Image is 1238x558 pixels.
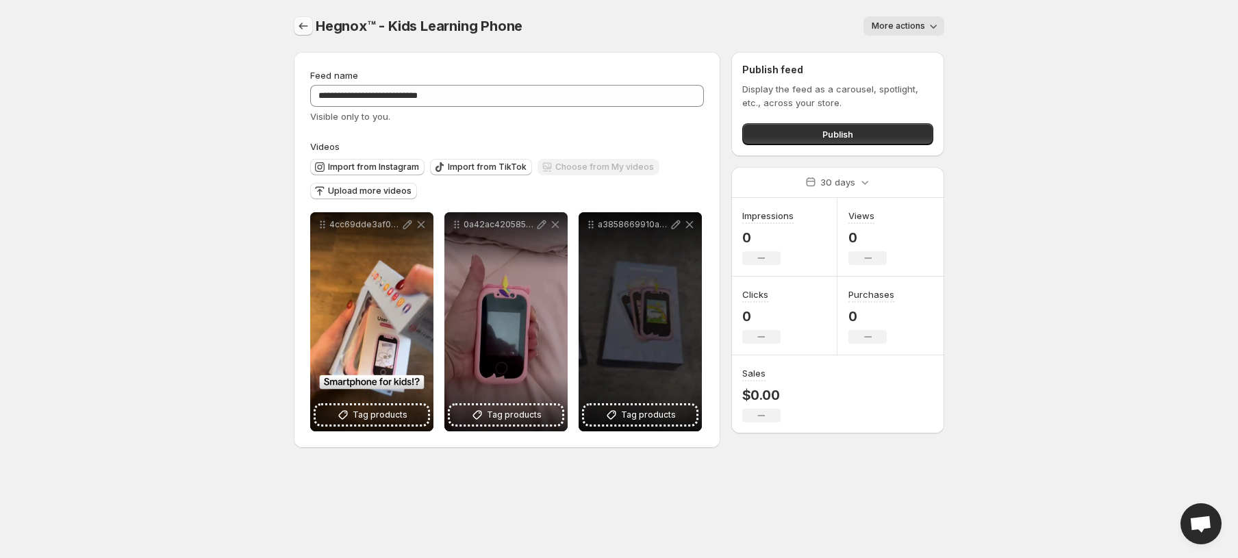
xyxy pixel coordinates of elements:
p: 0 [742,229,794,246]
button: Tag products [316,405,428,424]
button: Tag products [584,405,696,424]
button: Import from TikTok [430,159,532,175]
button: Settings [294,16,313,36]
span: Publish [822,127,853,141]
div: a3858669910a418a9796207d5084cfa5Tag products [579,212,702,431]
p: 0 [848,229,887,246]
h3: Views [848,209,874,223]
h3: Purchases [848,288,894,301]
button: More actions [863,16,944,36]
div: 0a42ac42058543e7832da9f60b7ac2a2Tag products [444,212,568,431]
span: More actions [872,21,925,31]
p: 0a42ac42058543e7832da9f60b7ac2a2 [464,219,535,230]
span: Hegnox™ - Kids Learning Phone [316,18,522,34]
button: Publish [742,123,933,145]
p: 30 days [820,175,855,189]
a: Open chat [1180,503,1222,544]
button: Tag products [450,405,562,424]
span: Tag products [487,408,542,422]
span: Feed name [310,70,358,81]
h3: Clicks [742,288,768,301]
p: $0.00 [742,387,781,403]
p: a3858669910a418a9796207d5084cfa5 [598,219,669,230]
h3: Sales [742,366,766,380]
p: Display the feed as a carousel, spotlight, etc., across your store. [742,82,933,110]
p: 4cc69dde3af04ec88c0d8608b4663b77 [329,219,401,230]
h3: Impressions [742,209,794,223]
span: Tag products [621,408,676,422]
span: Tag products [353,408,407,422]
p: 0 [848,308,894,325]
span: Import from Instagram [328,162,419,173]
div: 4cc69dde3af04ec88c0d8608b4663b77Tag products [310,212,433,431]
span: Upload more videos [328,186,412,196]
span: Videos [310,141,340,152]
button: Upload more videos [310,183,417,199]
span: Import from TikTok [448,162,527,173]
p: 0 [742,308,781,325]
span: Visible only to you. [310,111,390,122]
button: Import from Instagram [310,159,425,175]
h2: Publish feed [742,63,933,77]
